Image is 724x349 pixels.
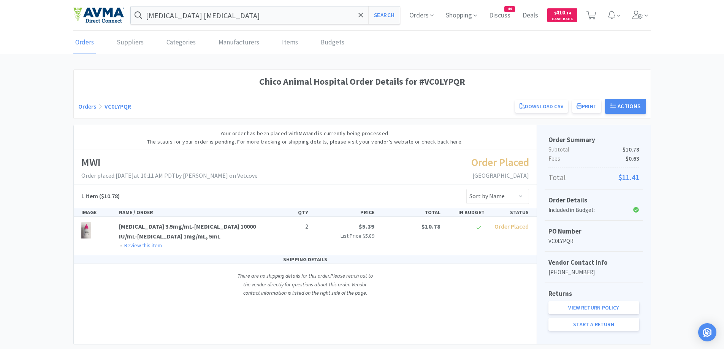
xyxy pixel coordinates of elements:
p: [PHONE_NUMBER] [548,268,639,277]
input: Search by item, sku, manufacturer, ingredient, size... [131,6,400,24]
h5: Order Details [548,195,639,205]
a: Manufacturers [217,31,261,54]
h5: Order Summary [548,135,639,145]
a: View Return Policy [548,301,639,314]
p: Order placed: [DATE] at 10:11 AM PDT by [PERSON_NAME] on Vetcove [81,171,258,181]
div: QTY [267,208,311,216]
div: Your order has been placed with MWI and is currently being processed. The status for your order i... [74,125,537,150]
span: Cash Back [552,17,573,22]
div: SHIPPING DETAILS [74,255,537,264]
a: Deals [520,12,541,19]
button: Actions [605,99,646,114]
a: VC0LYPQR [105,103,131,110]
a: Start a Return [548,318,639,331]
button: Search [368,6,400,24]
h5: Returns [548,289,639,299]
div: STATUS [488,208,532,216]
img: 99589f326586434ca9d8e19cf829dbb4_816932.png [81,222,91,238]
button: Print [572,100,601,113]
div: IMAGE [78,208,116,216]
div: NAME / ORDER [116,208,267,216]
a: [MEDICAL_DATA] 3.5mg/mL-[MEDICAL_DATA] 10000 IU/mL-[MEDICAL_DATA] 1mg/mL, 5mL [119,223,256,240]
a: Budgets [319,31,346,54]
h5: Vendor Contact Info [548,257,639,268]
span: Order Placed [471,155,529,169]
span: $0.63 [626,154,639,163]
p: Total [548,171,639,183]
a: Orders [73,31,96,54]
h1: Chico Animal Hospital Order Details for #VC0LYPQR [78,74,646,89]
h1: MWI [81,154,258,171]
p: 2 [270,222,308,232]
p: [GEOGRAPHIC_DATA] [471,171,529,181]
span: $5.89 [363,232,374,239]
a: Categories [165,31,198,54]
span: $11.41 [618,171,639,183]
p: VC0LYPQR [548,237,639,246]
a: Review this item [124,242,162,249]
p: Subtotal [548,145,639,154]
img: e4e33dab9f054f5782a47901c742baa9_102.png [73,7,124,23]
span: . 14 [565,11,571,16]
div: Included in Budget: [548,205,609,215]
a: $410.14Cash Back [547,5,577,25]
a: Orders [78,103,96,110]
div: PRICE [311,208,377,216]
div: TOTAL [377,208,444,216]
div: Open Intercom Messenger [698,323,716,341]
span: 1 Item [81,192,98,200]
a: Discuss44 [486,12,513,19]
span: $5.39 [359,223,374,230]
a: Items [280,31,300,54]
span: $ [554,11,556,16]
span: $10.78 [421,223,440,230]
span: 410 [554,9,571,16]
span: • [119,242,123,249]
a: Download CSV [515,100,568,113]
span: $10.78 [623,145,639,154]
span: 44 [505,6,515,12]
h5: PO Number [548,226,639,237]
h5: ($10.78) [81,191,120,201]
p: Fees [548,154,639,163]
p: List Price: [314,232,374,240]
a: Suppliers [115,31,146,54]
span: Order Placed [494,223,529,230]
div: IN BUDGET [444,208,488,216]
i: There are no shipping details for this order. Please reach out to the vendor directly for questio... [238,272,373,296]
